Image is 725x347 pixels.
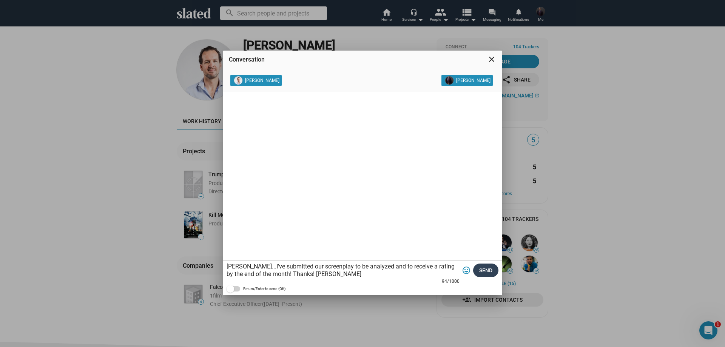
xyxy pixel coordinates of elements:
span: Send [479,264,492,277]
span: [PERSON_NAME] [456,76,491,85]
mat-icon: close [487,55,496,64]
span: Return/Enter to send (Off) [243,284,285,293]
span: Conversation [229,56,265,63]
img: James Marcus [445,76,454,85]
button: Send [473,264,498,277]
mat-hint: 94/1000 [442,279,460,285]
mat-icon: tag_faces [462,266,471,275]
